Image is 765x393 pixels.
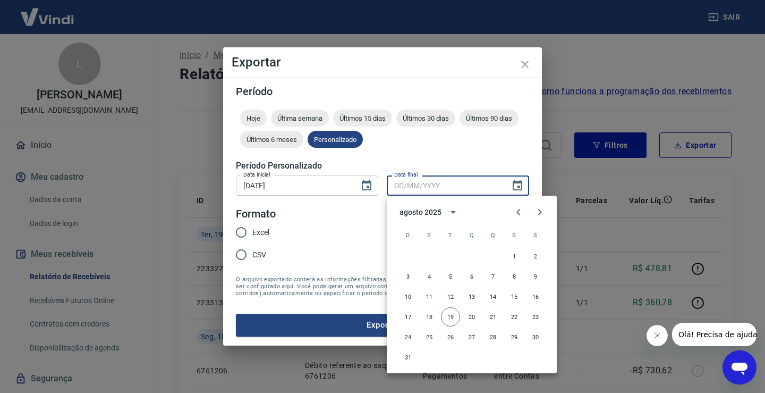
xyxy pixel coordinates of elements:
[420,224,439,246] span: segunda-feira
[236,276,529,297] span: O arquivo exportado conterá as informações filtradas na tela anterior com exceção do período que ...
[512,52,538,77] button: close
[505,307,524,327] button: 22
[240,114,267,122] span: Hoje
[396,114,455,122] span: Últimos 30 dias
[232,56,533,69] h4: Exportar
[420,307,439,327] button: 18
[483,267,503,286] button: 7
[420,328,439,347] button: 25
[6,7,89,16] span: Olá! Precisa de ajuda?
[441,307,460,327] button: 19
[505,247,524,266] button: 1
[647,325,668,346] iframe: Fechar mensagem
[526,287,545,306] button: 16
[333,114,392,122] span: Últimos 15 dias
[236,161,529,171] h5: Período Personalizado
[507,175,528,196] button: Choose date
[398,224,418,246] span: domingo
[462,328,481,347] button: 27
[236,175,352,195] input: DD/MM/YYYY
[505,224,524,246] span: sexta-feira
[240,136,303,144] span: Últimos 6 meses
[483,224,503,246] span: quinta-feira
[333,110,392,127] div: Últimos 15 dias
[356,175,377,196] button: Choose date, selected date is 15 de ago de 2025
[441,224,460,246] span: terça-feira
[420,287,439,306] button: 11
[441,287,460,306] button: 12
[396,110,455,127] div: Últimos 30 dias
[672,323,756,346] iframe: Mensagem da empresa
[462,287,481,306] button: 13
[398,307,418,327] button: 17
[236,86,529,97] h5: Período
[398,348,418,367] button: 31
[508,202,529,223] button: Previous month
[240,131,303,148] div: Últimos 6 meses
[394,171,418,179] label: Data final
[398,328,418,347] button: 24
[526,224,545,246] span: sábado
[252,249,266,261] span: CSV
[462,307,481,327] button: 20
[399,207,441,218] div: agosto 2025
[462,267,481,286] button: 6
[441,267,460,286] button: 5
[236,314,529,336] button: Exportar
[505,267,524,286] button: 8
[236,206,276,222] legend: Formato
[462,224,481,246] span: quarta-feira
[387,175,503,195] input: DD/MM/YYYY
[240,110,267,127] div: Hoje
[483,287,503,306] button: 14
[420,267,439,286] button: 4
[483,328,503,347] button: 28
[722,350,756,384] iframe: Botão para abrir a janela de mensagens
[529,202,550,223] button: Next month
[526,267,545,286] button: 9
[444,203,462,221] button: calendar view is open, switch to year view
[243,171,270,179] label: Data inicial
[526,328,545,347] button: 30
[398,267,418,286] button: 3
[398,287,418,306] button: 10
[441,328,460,347] button: 26
[308,131,363,148] div: Personalizado
[526,247,545,266] button: 2
[252,227,269,238] span: Excel
[505,287,524,306] button: 15
[483,307,503,327] button: 21
[460,110,518,127] div: Últimos 90 dias
[271,114,329,122] span: Última semana
[460,114,518,122] span: Últimos 90 dias
[526,307,545,327] button: 23
[271,110,329,127] div: Última semana
[505,328,524,347] button: 29
[308,136,363,144] span: Personalizado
